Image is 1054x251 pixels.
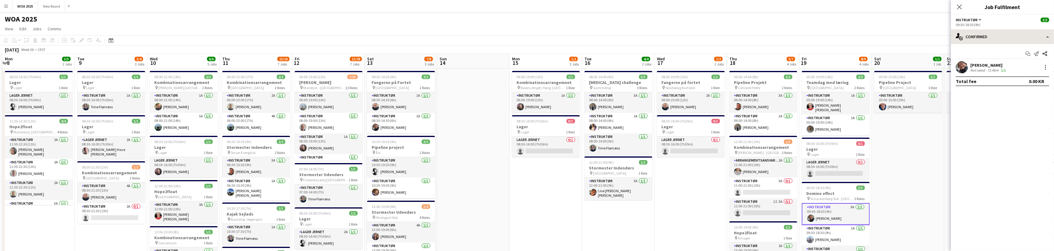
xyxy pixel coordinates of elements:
[222,71,290,133] app-job-card: 06:00-23:00 (17h)2/2Kombinationsarrangement [GEOGRAPHIC_DATA]2 RolesInstruktør2A1/106:00-23:00 (1...
[349,167,358,171] span: 1/1
[5,159,73,179] app-card-role: Instruktør2A1/111:30-22:30 (11h)[PERSON_NAME]
[132,130,140,134] span: 1 Role
[811,152,819,157] span: Lager
[947,71,1015,113] div: 07:30-14:30 (7h)0/1Quiz Adventure Middelfart1 RoleInstruktør3A0/107:30-14:30 (7h)
[584,156,652,200] div: 12:00-21:00 (9h)1/1Stormester Indendørs [GEOGRAPHIC_DATA]1 RoleInstruktør3A1/112:00-21:00 (9h)Lin...
[77,92,145,113] app-card-role: Instruktør1A1/108:30-16:00 (7h30m)Trine Flørnæss
[729,136,797,219] div: 11:00-21:00 (10h)1/3Kombinationsarrangement [PERSON_NAME] - [GEOGRAPHIC_DATA]3 RolesArrangementsa...
[584,71,652,154] app-job-card: 08:00-14:00 (6h)3/3[MEDICAL_DATA] challenge Gammelrøj3 RolesInstruktør3A1/108:00-14:00 (6h)[PERSO...
[150,180,218,224] div: 12:00-22:00 (10h)1/1Hope2float [GEOGRAPHIC_DATA]1 RoleInstruktør2A1/112:00-22:00 (10h)[PERSON_NAM...
[376,215,398,220] span: Hindsgavl Slot
[802,203,870,225] app-card-role: Instruktør3A1/109:30-18:30 (9h)[PERSON_NAME]
[5,47,19,53] div: [DATE]
[222,56,230,62] span: Thu
[204,139,213,144] span: 1/1
[807,75,833,79] span: 05:00-19:00 (14h)
[150,80,218,85] h3: Kombinationsarrangement
[855,85,865,90] span: 2 Roles
[376,150,381,155] span: Års
[150,201,218,224] app-card-role: Instruktør2A1/112:00-22:00 (10h)[PERSON_NAME] [PERSON_NAME]
[657,136,725,157] app-card-role: Lager Jernet0/108:30-16:00 (7h30m)
[367,56,374,62] span: Sat
[734,139,761,144] span: 11:00-21:00 (10h)
[584,165,652,171] h3: Stormester Indendørs
[782,150,792,155] span: 3 Roles
[20,47,35,52] span: Week 36
[17,25,29,33] a: Edit
[277,206,285,211] span: 1/1
[222,224,290,244] app-card-role: Instruktør1A1/110:30-17:30 (7h)Trine Flørnæss
[275,150,285,155] span: 2 Roles
[512,124,580,129] h3: Lager
[275,85,285,90] span: 2 Roles
[77,80,145,85] h3: Lager
[295,56,299,62] span: Fri
[295,184,363,205] app-card-role: Instruktør1/107:00-14:00 (7h)Trine Flørnæss
[295,207,363,249] div: 08:30-16:00 (7h30m)1/1Lager Lager1 RoleLager Jernet2A1/108:30-16:00 (7h30m)[PERSON_NAME]
[729,157,797,178] app-card-role: Arrangementsansvarlig2A1/111:00-21:00 (10h)[PERSON_NAME]
[77,161,145,224] app-job-card: 08:30-21:30 (13h)1/2Kombinationsarrangement [GEOGRAPHIC_DATA]2 RolesInstruktør4A1/108:30-21:30 (1...
[512,115,580,157] div: 08:30-16:00 (7h30m)0/1Lager Lager1 RoleLager Jernet0/108:30-16:00 (7h30m)
[155,230,179,234] span: 12:00-20:00 (8h)
[10,119,36,123] span: 11:30-22:30 (11h)
[956,18,978,22] span: Instruktør
[82,75,114,79] span: 08:30-16:00 (7h30m)
[729,113,797,133] app-card-role: Instruktør1A1/106:00-14:00 (8h)[PERSON_NAME]
[204,195,213,199] span: 1 Role
[729,92,797,113] app-card-role: Instruktør3A1/106:00-14:00 (8h)[PERSON_NAME]
[951,3,1054,11] h3: Job Fulfilment
[734,225,759,229] span: 13:00-19:00 (6h)
[59,85,68,90] span: 1 Role
[367,80,435,85] h3: Fangerne på Fortet
[784,75,792,79] span: 2/2
[222,136,290,200] div: 06:30-15:30 (9h)2/2Stormester indendørs Struer Energihal2 RolesInstruktør3A1/106:30-15:30 (9h)[PE...
[512,92,580,113] app-card-role: Instruktør1A1/106:00-19:00 (13h)[PERSON_NAME]
[77,170,145,176] h3: Kombinationsarrangement
[299,211,331,216] span: 08:30-16:00 (7h30m)
[150,71,218,133] app-job-card: 08:00-22:00 (14h)2/2Kombinationsarrangement [PERSON_NAME] [GEOGRAPHIC_DATA] og [GEOGRAPHIC_DATA]2...
[222,113,290,133] app-card-role: Instruktør4A1/106:00-23:00 (17h)[PERSON_NAME]
[929,75,937,79] span: 1/1
[422,204,430,209] span: 3/4
[77,71,145,113] app-job-card: 08:30-16:00 (7h30m)1/1Lager Lager1 RoleInstruktør1A1/108:30-16:00 (7h30m)Trine Flørnæss
[734,75,759,79] span: 06:00-14:00 (8h)
[367,71,435,133] app-job-card: 08:30-14:30 (6h)2/2Fangerne på Fortet [GEOGRAPHIC_DATA]2 RolesInstruktør1A1/108:30-14:30 (6h)[PER...
[150,113,218,133] app-card-role: Instruktør1A1/108:00-22:00 (14h)[PERSON_NAME]
[77,182,145,203] app-card-role: Instruktør4A1/108:30-21:30 (13h)[PERSON_NAME]
[59,75,68,79] span: 1/1
[566,85,575,90] span: 1 Role
[367,92,435,113] app-card-role: Instruktør1A1/108:30-14:30 (6h)[PERSON_NAME]
[231,217,263,222] span: Bautahøj Jægerspris
[150,136,218,178] app-job-card: 08:30-16:00 (7h30m)1/1Lager Lager1 RoleLager Jernet1/108:30-16:00 (7h30m)[PERSON_NAME]
[512,136,580,157] app-card-role: Lager Jernet0/108:30-16:00 (7h30m)
[951,29,1054,44] div: Confirmed
[222,80,290,85] h3: Kombinationsarrangement
[372,139,397,144] span: 10:30-19:30 (9h)
[782,85,792,90] span: 2 Roles
[657,71,725,113] div: 08:00-20:00 (12h)1/1Fangerne på fortet Skodsborg Kurhotel1 RoleInstruktør2A1/108:00-20:00 (12h)[P...
[132,119,140,123] span: 1/1
[802,191,870,196] h3: Domino effect
[512,56,520,62] span: Mon
[947,80,1015,85] h3: Quiz Adventure
[657,115,725,157] div: 08:30-16:00 (7h30m)0/1Lager Lager1 RoleLager Jernet0/108:30-16:00 (7h30m)
[372,204,397,209] span: 13:00-19:00 (6h)
[227,139,252,144] span: 06:30-15:30 (9h)
[802,225,870,246] app-card-role: Instruktør1A1/109:30-18:30 (9h)[PERSON_NAME]
[5,80,73,85] h3: Lager
[14,130,58,134] span: Marienlyst, [GEOGRAPHIC_DATA]
[521,85,566,90] span: Rosenvænget, Høng, [GEOGRAPHIC_DATA]
[159,85,202,90] span: [PERSON_NAME] [GEOGRAPHIC_DATA] og [GEOGRAPHIC_DATA]
[802,138,870,179] div: 08:30-16:00 (7h30m)0/1Lager Lager1 RoleLager Jernet0/108:30-16:00 (7h30m)
[155,184,181,188] span: 12:00-22:00 (10h)
[422,139,430,144] span: 2/2
[711,75,720,79] span: 1/1
[5,56,13,62] span: Mon
[222,178,290,200] app-card-role: Instruktør1A1/106:30-15:30 (9h)[PERSON_NAME] [PERSON_NAME]
[367,222,435,243] app-card-role: Instruktør4A1/113:00-19:00 (6h)[PERSON_NAME]
[38,0,65,12] button: New Board
[295,229,363,249] app-card-role: Lager Jernet2A1/108:30-16:00 (7h30m)[PERSON_NAME]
